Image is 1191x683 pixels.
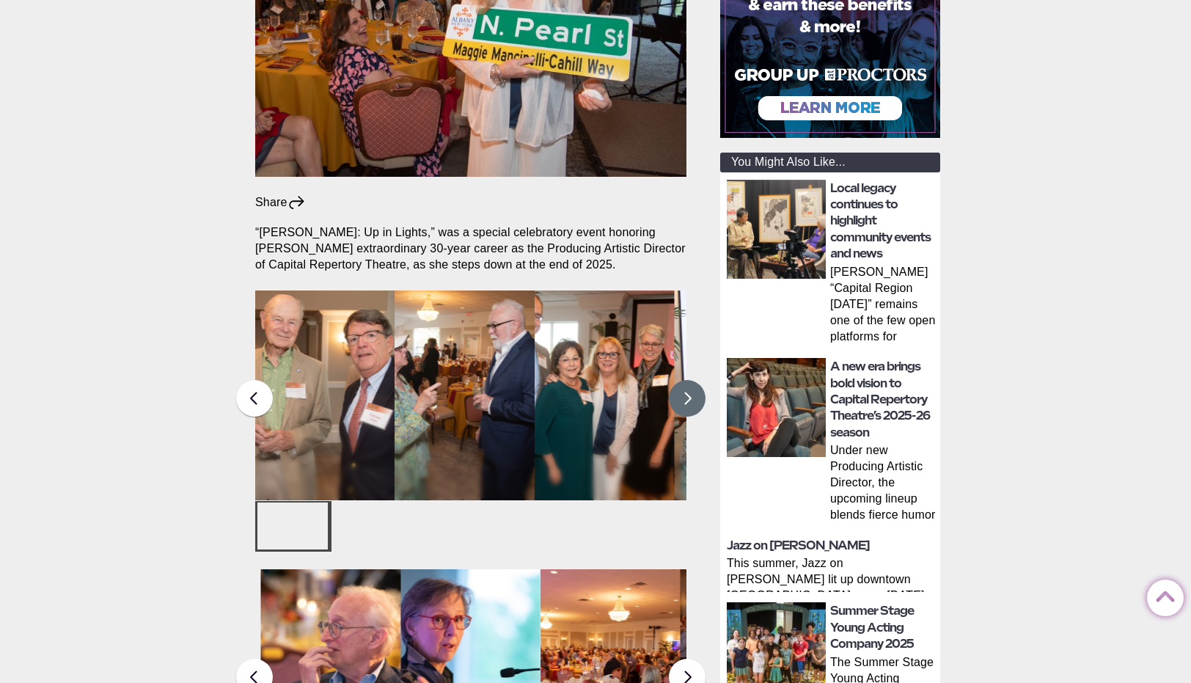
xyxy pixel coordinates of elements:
div: You Might Also Like... [720,153,940,172]
a: Local legacy continues to highlight community events and news [830,181,931,261]
p: This summer, Jazz on [PERSON_NAME] lit up downtown [GEOGRAPHIC_DATA] every [DATE] with live, lunc... [727,555,936,592]
p: Under new Producing Artistic Director, the upcoming lineup blends fierce humor and dazzling theat... [830,442,936,526]
a: Summer Stage Young Acting Company 2025 [830,604,914,651]
a: A new era brings bold vision to Capital Repertory Theatre’s 2025-26 season [830,359,930,439]
div: Share [255,194,306,211]
button: Next slide [669,380,706,417]
img: thumbnail: A new era brings bold vision to Capital Repertory Theatre’s 2025-26 season [727,358,826,457]
button: Previous slide [236,380,273,417]
a: Jazz on [PERSON_NAME] [727,538,870,552]
img: thumbnail: Local legacy continues to highlight community events and news [727,180,826,279]
p: “[PERSON_NAME]: Up in Lights,” was a special celebratory event honoring [PERSON_NAME] extraordina... [255,224,686,273]
p: [PERSON_NAME] “Capital Region [DATE]” remains one of the few open platforms for everyday voices S... [830,264,936,348]
a: Back to Top [1147,580,1176,610]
